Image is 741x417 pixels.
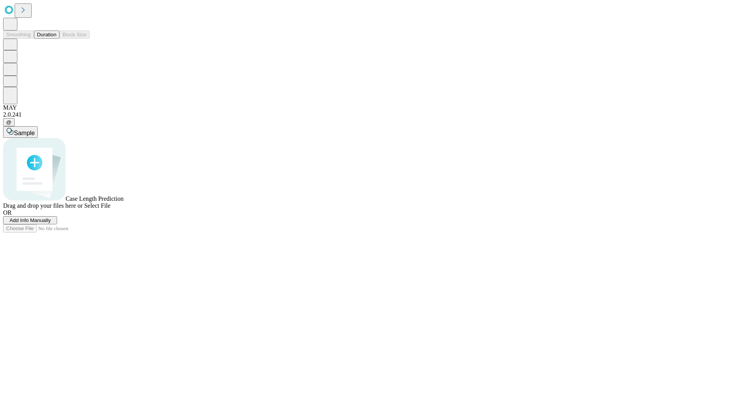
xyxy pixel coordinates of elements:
[3,104,738,111] div: MAY
[3,209,12,216] span: OR
[3,111,738,118] div: 2.0.241
[10,217,51,223] span: Add Info Manually
[84,202,110,209] span: Select File
[3,126,38,138] button: Sample
[34,31,59,39] button: Duration
[3,216,57,224] button: Add Info Manually
[66,195,123,202] span: Case Length Prediction
[6,119,12,125] span: @
[59,31,90,39] button: Block Size
[14,130,35,136] span: Sample
[3,31,34,39] button: Smoothing
[3,118,15,126] button: @
[3,202,83,209] span: Drag and drop your files here or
